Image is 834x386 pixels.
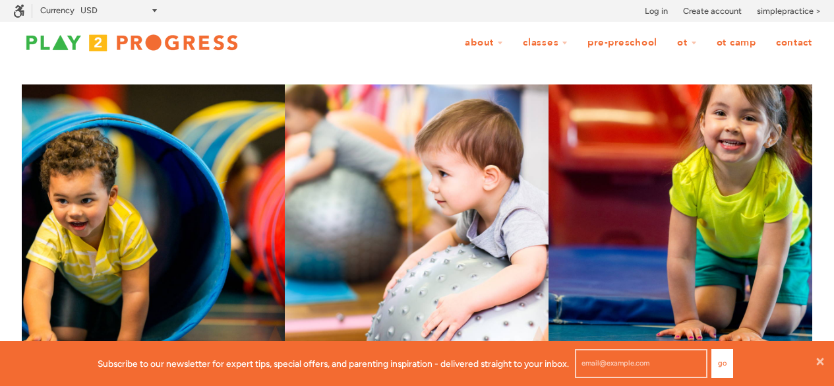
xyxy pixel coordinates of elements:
a: Classes [514,30,576,55]
a: simplepractice > [757,5,821,18]
a: Contact [767,30,821,55]
img: Play2Progress logo [13,30,251,56]
p: Subscribe to our newsletter for expert tips, special offers, and parenting inspiration - delivere... [98,356,569,371]
a: Create account [683,5,742,18]
a: About [456,30,512,55]
input: email@example.com [575,349,707,378]
a: OT Camp [708,30,765,55]
label: Currency [40,5,74,15]
a: OT [669,30,705,55]
button: Go [711,349,733,378]
a: Log in [645,5,668,18]
a: Pre-Preschool [579,30,666,55]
